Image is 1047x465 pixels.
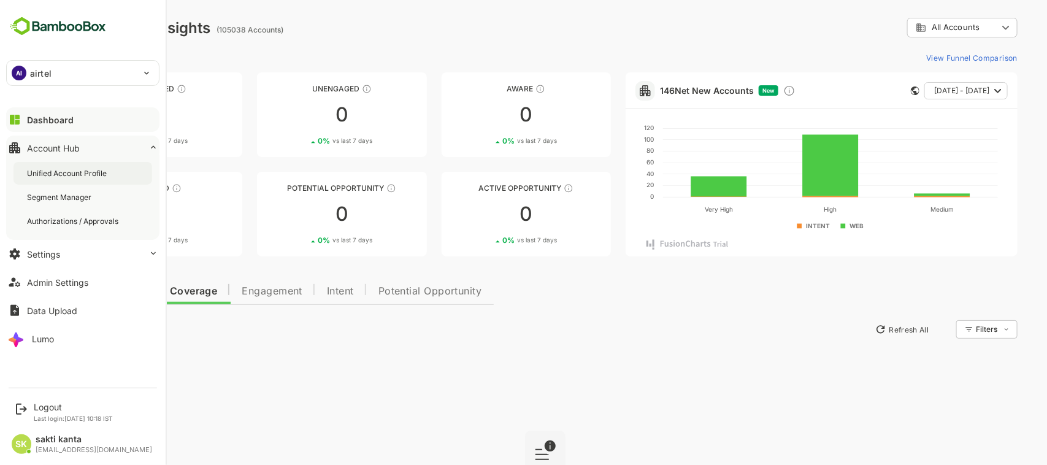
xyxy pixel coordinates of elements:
div: Unengaged [214,84,384,93]
div: Dashboard [27,115,74,125]
div: 0 [399,204,569,224]
span: vs last 7 days [105,236,145,245]
text: 40 [604,170,611,177]
text: 80 [604,147,611,154]
text: Very High [662,206,690,213]
ag: (105038 Accounts) [174,25,244,34]
span: New [719,87,732,94]
button: New Insights [29,318,119,340]
span: vs last 7 days [290,236,329,245]
div: Active Opportunity [399,183,569,193]
div: Filters [933,325,955,334]
button: Refresh All [827,320,891,339]
div: Potential Opportunity [214,183,384,193]
div: 0 [214,105,384,125]
div: Filters [932,318,975,340]
div: Discover new ICP-fit accounts showing engagement — via intent surges, anonymous website visits, L... [740,85,753,97]
a: Active OpportunityThese accounts have open opportunities which might be at any of the Sales Stage... [399,172,569,256]
div: These accounts have just entered the buying cycle and need further nurturing [493,84,502,94]
div: Unreached [29,84,199,93]
span: vs last 7 days [474,236,514,245]
div: 0 [29,204,199,224]
div: Data Upload [27,306,77,316]
div: SK [12,434,31,454]
div: Authorizations / Approvals [27,216,121,226]
img: BambooboxFullLogoMark.5f36c76dfaba33ec1ec1367b70bb1252.svg [6,15,110,38]
div: These accounts have open opportunities which might be at any of the Sales Stages [521,183,531,193]
div: 0 [399,105,569,125]
span: All Accounts [889,23,937,32]
div: 0 % [90,236,145,245]
div: 0 [29,105,199,125]
div: This card does not support filter and segments [868,86,876,95]
a: EngagedThese accounts are warm, further nurturing would qualify them to MQAs00%vs last 7 days [29,172,199,256]
div: All Accounts [873,22,955,33]
div: AI [12,66,26,80]
div: Unified Account Profile [27,168,109,179]
span: vs last 7 days [474,136,514,145]
div: All Accounts [864,16,975,40]
a: AwareThese accounts have just entered the buying cycle and need further nurturing00%vs last 7 days [399,72,569,157]
div: These accounts are warm, further nurturing would qualify them to MQAs [129,183,139,193]
span: Potential Opportunity [336,286,439,296]
span: Intent [284,286,311,296]
text: 120 [601,124,611,131]
a: UnreachedThese accounts have not been engaged with for a defined time period00%vs last 7 days [29,72,199,157]
span: vs last 7 days [290,136,329,145]
div: sakti kanta [36,434,152,445]
div: 0 % [275,236,329,245]
div: These accounts are MQAs and can be passed on to Inside Sales [343,183,353,193]
span: Data Quality and Coverage [42,286,174,296]
span: [DATE] - [DATE] [891,83,946,99]
text: 20 [604,181,611,188]
div: Settings [27,249,60,259]
button: Dashboard [6,107,159,132]
button: [DATE] - [DATE] [881,82,965,99]
button: Lumo [6,326,159,351]
div: 0 % [459,236,514,245]
text: High [781,206,794,213]
div: Lumo [32,334,54,344]
div: Engaged [29,183,199,193]
div: Aware [399,84,569,93]
div: 0 [214,204,384,224]
div: Account Hub [27,143,80,153]
text: 60 [604,158,611,166]
div: Logout [34,402,113,412]
text: 100 [601,136,611,143]
span: Engagement [199,286,259,296]
div: 0 % [459,136,514,145]
text: 0 [607,193,611,200]
a: Potential OpportunityThese accounts are MQAs and can be passed on to Inside Sales00%vs last 7 days [214,172,384,256]
a: 146Net New Accounts [617,85,711,96]
div: These accounts have not been engaged with for a defined time period [134,84,144,94]
div: Admin Settings [27,277,88,288]
div: Dashboard Insights [29,19,167,37]
span: vs last 7 days [105,136,145,145]
button: Data Upload [6,298,159,323]
div: [EMAIL_ADDRESS][DOMAIN_NAME] [36,446,152,454]
button: Admin Settings [6,270,159,294]
button: Settings [6,242,159,266]
a: UnengagedThese accounts have not shown enough engagement and need nurturing00%vs last 7 days [214,72,384,157]
div: AIairtel [7,61,159,85]
div: 0 % [90,136,145,145]
button: View Funnel Comparison [878,48,975,67]
button: Account Hub [6,136,159,160]
p: Last login: [DATE] 10:18 IST [34,415,113,422]
div: Segment Manager [27,192,94,202]
p: airtel [30,67,52,80]
div: 0 % [275,136,329,145]
div: These accounts have not shown enough engagement and need nurturing [319,84,329,94]
text: Medium [888,206,911,213]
